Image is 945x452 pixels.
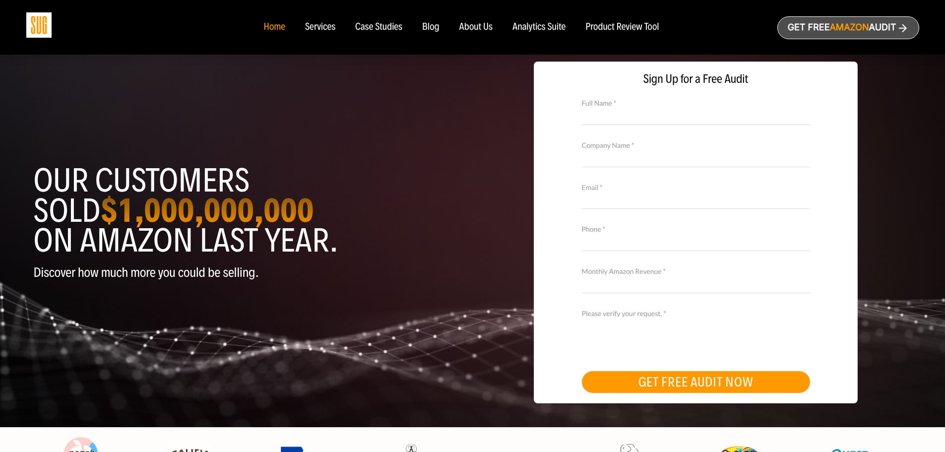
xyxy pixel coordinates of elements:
a: Services [305,22,335,33]
p: Discover how much more you could be selling. [34,265,465,280]
label: Company Name * [582,140,810,151]
a: Blog [422,22,440,33]
iframe: reCAPTCHA [582,318,733,356]
label: Monthly Amazon Revenue * [582,266,810,277]
a: Analytics Suite [512,22,566,33]
label: Please verify your request. * [582,308,810,319]
a: Get freeAmazonAudit [777,16,919,39]
label: Phone * [582,224,810,235]
input: Email * [582,192,810,209]
img: Sug [26,12,52,38]
button: GET FREE AUDIT NOW [582,371,810,393]
a: Home [263,22,285,33]
a: Product Review Tool [585,22,659,33]
a: About Us [459,22,493,33]
span: Amazon [829,22,869,33]
input: Contact Number * [582,234,810,251]
input: Company Name * [582,149,810,167]
strong: $1,000,000,000 [100,190,314,231]
input: Monthly Amazon Revenue * [582,276,810,293]
label: Email * [582,182,810,193]
a: Case Studies [355,22,402,33]
span: Sign Up for a Free Audit [544,72,847,86]
h1: Our customers sold on Amazon last year. [34,166,465,256]
label: Full Name * [582,98,810,109]
input: Full Name * [582,107,810,125]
